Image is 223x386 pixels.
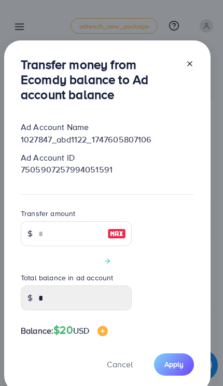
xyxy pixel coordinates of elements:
span: Balance: [21,325,53,337]
h3: Transfer money from Ecomdy balance to Ad account balance [21,57,177,102]
label: Transfer amount [21,208,75,219]
div: 1027847_abd1122_1747605807106 [12,134,202,146]
button: Cancel [94,353,146,376]
h4: $20 [53,324,108,337]
img: image [107,227,126,240]
div: 7505907257994051591 [12,164,202,176]
div: Ad Account Name [12,121,202,133]
div: Ad Account ID [12,152,202,164]
span: USD [73,325,89,336]
button: Apply [154,353,194,376]
span: Apply [164,359,184,369]
img: image [97,326,108,336]
label: Total balance in ad account [21,273,113,283]
span: Cancel [107,359,133,370]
